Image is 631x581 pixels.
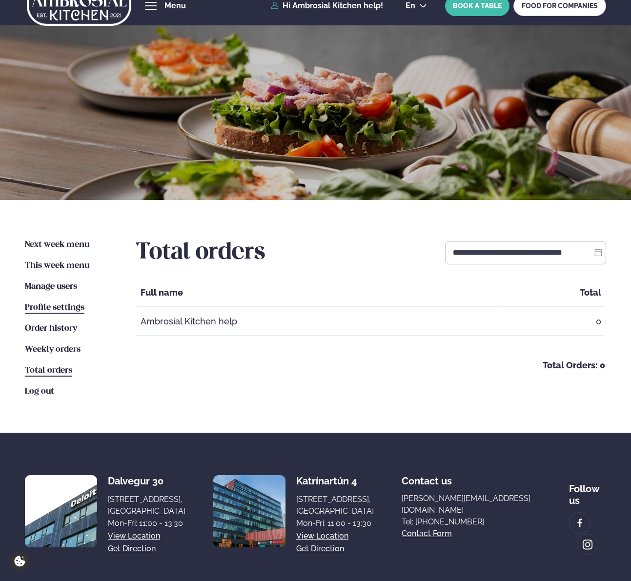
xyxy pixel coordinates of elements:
h2: Total orders [136,239,265,266]
a: Cookie settings [10,551,30,571]
a: View location [296,530,348,542]
img: image alt [25,475,97,547]
th: Total [503,279,605,307]
a: Get direction [108,543,156,555]
div: Mon-Fri: 11:00 - 13:30 [108,518,185,529]
a: Profile settings [25,302,84,314]
button: en [398,2,435,10]
span: Log out [25,387,54,396]
span: en [406,2,415,10]
a: Hi Ambrosial Kitchen help! [271,1,383,10]
span: Next week menu [25,240,89,249]
a: Total orders [25,365,72,377]
span: Total orders [25,366,72,375]
span: Profile settings [25,303,84,312]
a: View location [108,530,160,542]
a: Tel: [PHONE_NUMBER] [402,516,541,528]
div: [STREET_ADDRESS], [GEOGRAPHIC_DATA] [108,494,185,517]
a: Order history [25,323,77,335]
img: image alt [582,539,593,550]
td: Ambrosial Kitchen help [137,308,502,336]
td: 0 [503,308,605,336]
div: Katrínartún 4 [296,475,374,487]
span: Order history [25,324,77,333]
a: image alt [570,513,590,533]
a: Weekly orders [25,344,81,356]
a: Log out [25,386,54,398]
span: This week menu [25,261,89,270]
div: Follow us [569,475,606,506]
div: [STREET_ADDRESS], [GEOGRAPHIC_DATA] [296,494,374,517]
a: Manage users [25,281,77,293]
span: Weekly orders [25,345,81,354]
div: Dalvegur 30 [108,475,185,487]
strong: Total Orders: 0 [543,360,605,370]
th: Full name [137,279,502,307]
a: This week menu [25,260,89,272]
img: image alt [213,475,285,547]
span: Contact us [402,467,452,487]
a: Next week menu [25,239,89,251]
a: image alt [577,534,598,555]
img: image alt [574,518,585,529]
a: Get direction [296,543,344,555]
a: Contact form [402,528,452,540]
a: [PERSON_NAME][EMAIL_ADDRESS][DOMAIN_NAME] [402,493,541,516]
div: Mon-Fri: 11:00 - 13:30 [296,518,374,529]
span: Manage users [25,282,77,291]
